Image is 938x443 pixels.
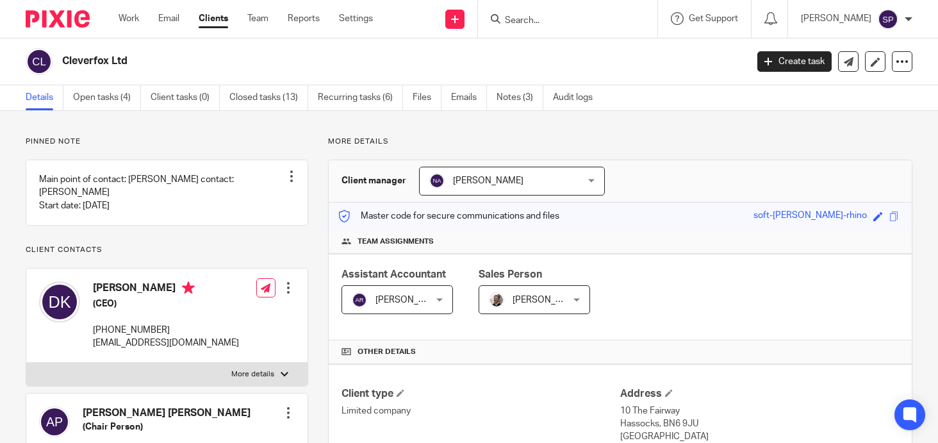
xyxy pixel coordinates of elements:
a: Closed tasks (13) [229,85,308,110]
p: Master code for secure communications and files [338,210,559,222]
h4: [PERSON_NAME] [PERSON_NAME] [83,406,251,420]
p: Client contacts [26,245,308,255]
a: Reports [288,12,320,25]
img: svg%3E [352,292,367,308]
p: [PERSON_NAME] [801,12,871,25]
a: Work [119,12,139,25]
p: Hassocks, BN6 9JU [620,417,899,430]
a: Email [158,12,179,25]
a: Notes (3) [497,85,543,110]
span: Sales Person [479,269,542,280]
p: More details [231,369,274,380]
img: svg%3E [429,173,445,188]
img: Matt%20Circle.png [489,292,504,308]
span: Assistant Accountant [341,269,446,280]
div: soft-[PERSON_NAME]-rhino [753,209,867,224]
a: Team [247,12,268,25]
a: Open tasks (4) [73,85,141,110]
a: Details [26,85,63,110]
a: Files [413,85,441,110]
a: Emails [451,85,487,110]
h3: Client manager [341,174,406,187]
span: Other details [358,347,416,357]
p: 10 The Fairway [620,405,899,417]
a: Settings [339,12,373,25]
h2: Cleverfox Ltd [62,54,603,68]
a: Create task [757,51,832,72]
p: More details [328,137,912,147]
img: Pixie [26,10,90,28]
p: Pinned note [26,137,308,147]
img: svg%3E [26,48,53,75]
img: svg%3E [39,281,80,322]
i: Primary [182,281,195,294]
input: Search [504,15,619,27]
p: [EMAIL_ADDRESS][DOMAIN_NAME] [93,337,239,349]
a: Clients [199,12,228,25]
span: [PERSON_NAME] [513,296,583,305]
p: Limited company [341,405,620,417]
h4: [PERSON_NAME] [93,281,239,297]
span: Team assignments [358,237,434,247]
img: svg%3E [878,9,898,29]
h5: (CEO) [93,297,239,310]
p: [PHONE_NUMBER] [93,324,239,337]
h5: (Chair Person) [83,421,251,433]
a: Client tasks (0) [151,85,220,110]
a: Audit logs [553,85,602,110]
h4: Client type [341,387,620,401]
p: [GEOGRAPHIC_DATA] [620,430,899,443]
span: [PERSON_NAME] [375,296,446,305]
img: svg%3E [39,406,70,437]
a: Recurring tasks (6) [318,85,403,110]
span: Get Support [689,14,738,23]
span: [PERSON_NAME] [453,176,523,185]
h4: Address [620,387,899,401]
